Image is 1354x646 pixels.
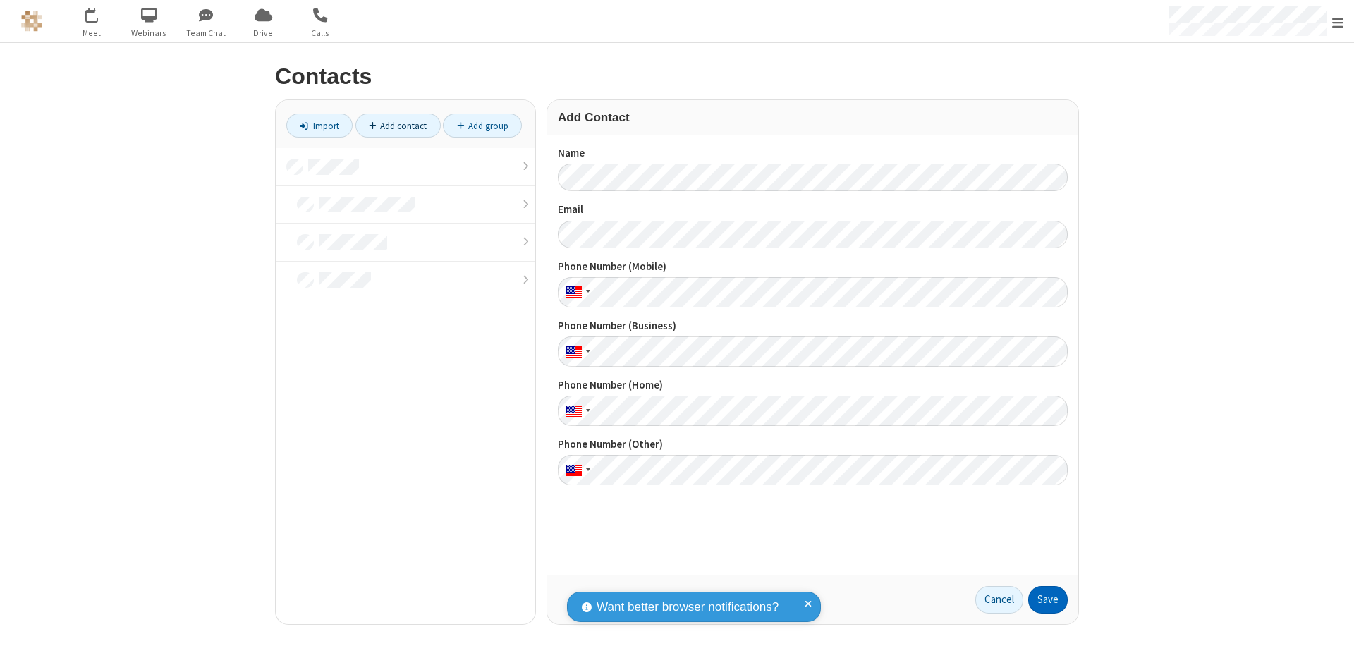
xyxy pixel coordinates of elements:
span: Meet [66,27,118,39]
span: Want better browser notifications? [597,598,779,616]
div: United States: + 1 [558,455,594,485]
a: Add group [443,114,522,138]
div: United States: + 1 [558,336,594,367]
span: Webinars [123,27,176,39]
span: Calls [294,27,347,39]
label: Name [558,145,1068,161]
span: Drive [237,27,290,39]
a: Import [286,114,353,138]
label: Phone Number (Other) [558,437,1068,453]
div: United States: + 1 [558,396,594,426]
div: 1 [95,8,104,18]
a: Cancel [975,586,1023,614]
span: Team Chat [180,27,233,39]
button: Save [1028,586,1068,614]
label: Phone Number (Home) [558,377,1068,394]
label: Phone Number (Mobile) [558,259,1068,275]
div: United States: + 1 [558,277,594,307]
h2: Contacts [275,64,1079,89]
h3: Add Contact [558,111,1068,124]
label: Email [558,202,1068,218]
a: Add contact [355,114,441,138]
img: QA Selenium DO NOT DELETE OR CHANGE [21,11,42,32]
iframe: Chat [1319,609,1343,636]
label: Phone Number (Business) [558,318,1068,334]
